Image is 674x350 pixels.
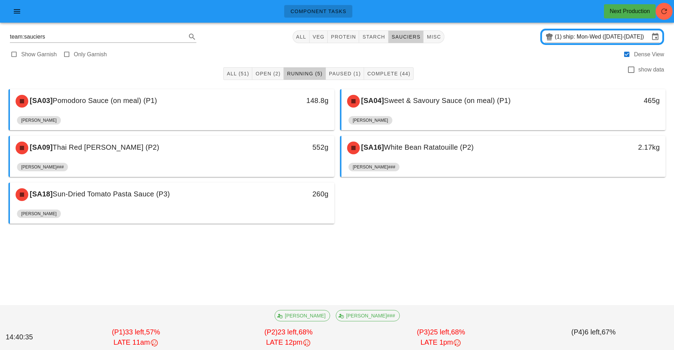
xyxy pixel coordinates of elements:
button: protein [328,30,359,43]
span: [SA04] [360,97,384,104]
span: sauciers [391,34,421,40]
span: [PERSON_NAME]### [353,163,395,171]
span: [SA03] [28,97,53,104]
span: starch [362,34,385,40]
span: Complete (44) [367,71,410,76]
label: Only Garnish [74,51,107,58]
span: Paused (1) [329,71,361,76]
label: Dense View [634,51,664,58]
button: Open (2) [252,67,284,80]
span: Open (2) [255,71,281,76]
div: 552g [257,142,328,153]
span: [PERSON_NAME]### [21,163,64,171]
span: [PERSON_NAME] [21,210,57,218]
div: (1) [555,33,563,40]
span: Running (5) [287,71,322,76]
div: Next Production [610,7,650,16]
button: starch [359,30,388,43]
span: All [296,34,306,40]
span: [SA09] [28,143,53,151]
div: 2.17kg [588,142,660,153]
div: 465g [588,95,660,106]
span: White Bean Ratatouille (P2) [384,143,474,151]
span: [SA18] [28,190,53,198]
span: Sweet & Savoury Sauce (on meal) (P1) [384,97,511,104]
label: show data [638,66,664,73]
button: veg [310,30,328,43]
button: Complete (44) [364,67,414,80]
span: Thai Red [PERSON_NAME] (P2) [53,143,159,151]
span: All (51) [226,71,249,76]
button: Paused (1) [326,67,364,80]
button: All (51) [223,67,252,80]
span: protein [330,34,356,40]
button: sauciers [388,30,424,43]
a: Component Tasks [284,5,352,18]
label: Show Garnish [21,51,57,58]
span: misc [426,34,441,40]
button: Running (5) [284,67,326,80]
span: Sun-Dried Tomato Pasta Sauce (P3) [53,190,170,198]
button: All [293,30,310,43]
span: [SA16] [360,143,384,151]
div: 260g [257,188,328,200]
span: Component Tasks [290,8,346,14]
span: [PERSON_NAME] [353,116,388,125]
span: veg [312,34,325,40]
span: [PERSON_NAME] [21,116,57,125]
button: misc [424,30,444,43]
div: 148.8g [257,95,328,106]
span: Pomodoro Sauce (on meal) (P1) [53,97,157,104]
